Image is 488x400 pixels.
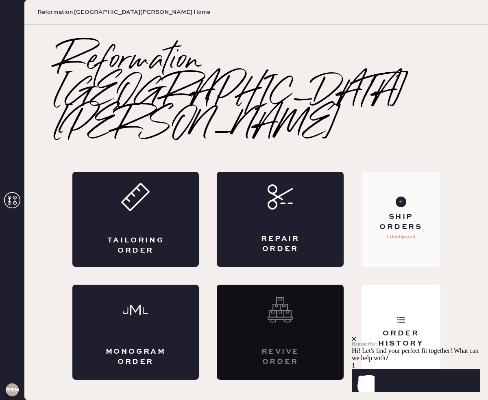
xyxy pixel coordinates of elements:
[57,45,455,143] h2: Reformation [GEOGRAPHIC_DATA][PERSON_NAME]
[105,347,167,367] div: Monogram Order
[352,287,486,398] iframe: Front Chat
[249,234,311,254] div: Repair Order
[217,285,344,380] div: Interested? Contact us at care@hemster.co
[368,212,434,232] div: Ship Orders
[249,347,311,367] div: Revive order
[386,232,416,242] p: 1 Unshipped
[105,236,167,256] div: Tailoring Order
[6,387,19,393] h3: RSMA
[37,8,210,16] span: Reformation [GEOGRAPHIC_DATA][PERSON_NAME] Home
